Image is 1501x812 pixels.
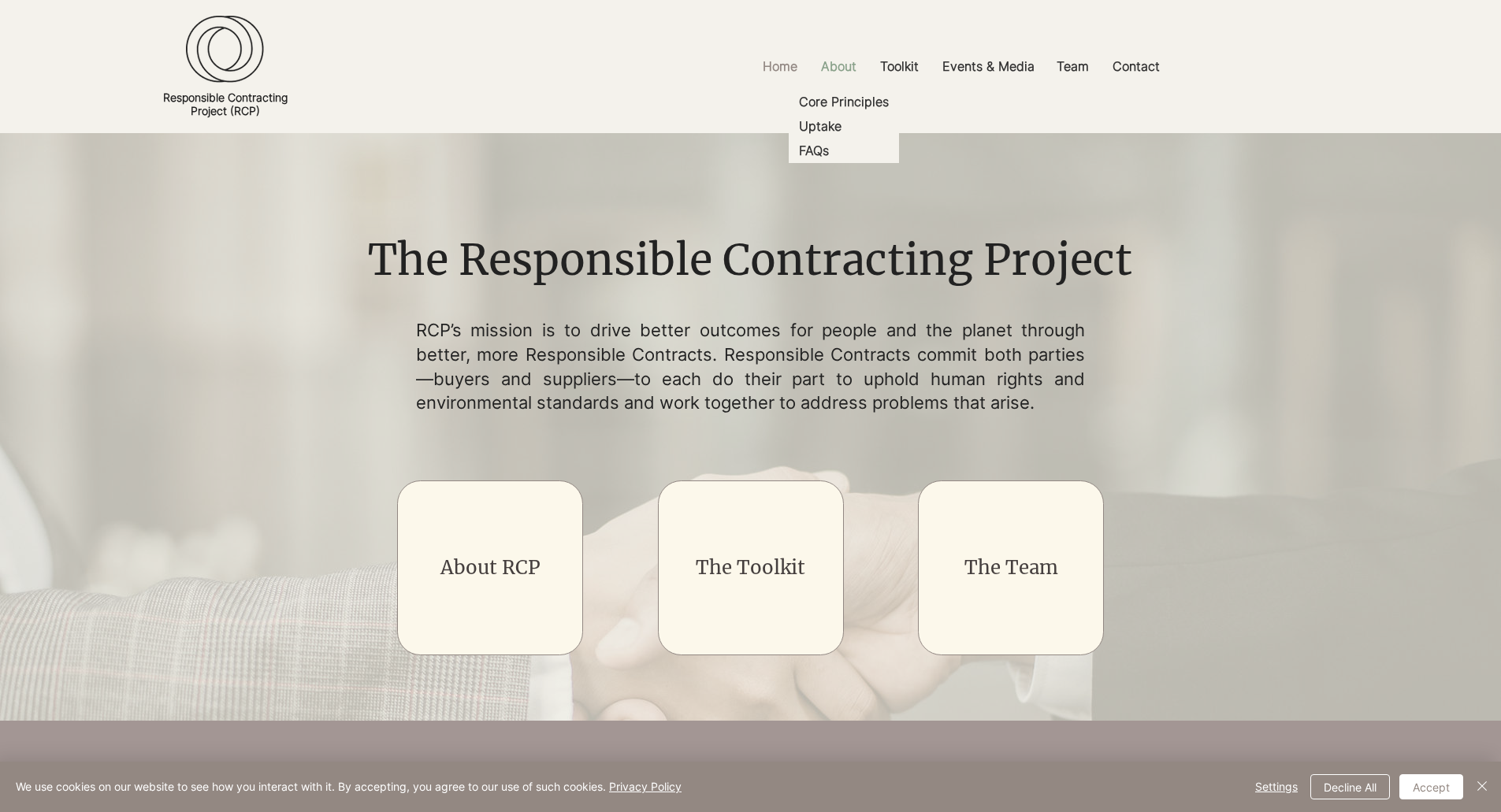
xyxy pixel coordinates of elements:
[793,90,895,114] p: Core Principles
[931,49,1045,84] a: Events & Media
[1101,49,1172,84] a: Contact
[789,139,899,163] a: FAQs
[16,780,682,794] span: We use cookies on our website to see how you interact with it. By accepting, you agree to our use...
[1045,49,1101,84] a: Team
[609,780,682,793] a: Privacy Policy
[1049,49,1097,84] p: Team
[416,318,1086,415] p: RCP’s mission is to drive better outcomes for people and the planet through better, more Responsi...
[793,114,848,139] p: Uptake
[1399,774,1463,799] button: Accept
[813,49,864,84] p: About
[1473,774,1492,799] button: Close
[789,90,899,114] a: Core Principles
[561,49,1361,84] nav: Site
[1105,49,1168,84] p: Contact
[163,91,288,117] a: Responsible ContractingProject (RCP)
[755,49,805,84] p: Home
[1310,774,1390,799] button: Decline All
[357,231,1144,291] h1: The Responsible Contracting Project
[1473,777,1492,795] img: Close
[809,49,868,84] a: About
[789,114,899,139] a: Uptake
[793,139,835,163] p: FAQs
[696,555,805,580] a: The Toolkit
[1255,775,1298,799] span: Settings
[964,555,1058,580] a: The Team
[934,49,1042,84] p: Events & Media
[751,49,809,84] a: Home
[440,555,541,580] a: About RCP
[868,49,931,84] a: Toolkit
[872,49,927,84] p: Toolkit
